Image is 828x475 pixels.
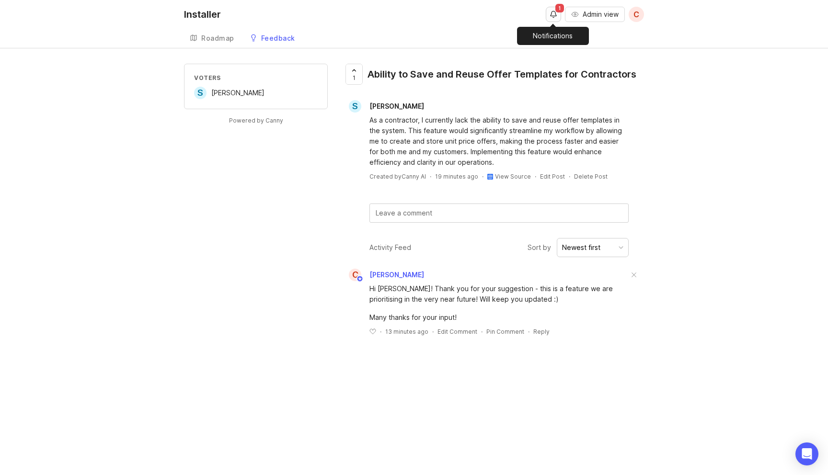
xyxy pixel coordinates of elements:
[369,271,424,279] span: [PERSON_NAME]
[528,242,551,253] span: Sort by
[385,328,428,336] span: 13 minutes ago
[194,87,264,99] a: S[PERSON_NAME]
[349,100,361,113] div: S
[228,115,285,126] a: Powered by Canny
[533,328,550,336] div: Reply
[487,174,493,180] img: intercom
[555,4,564,12] span: 1
[343,269,424,281] a: C[PERSON_NAME]
[437,328,477,336] div: Edit Comment
[353,74,356,82] span: 1
[629,7,644,22] button: C
[435,172,478,181] a: 19 minutes ago
[201,35,234,42] div: Roadmap
[368,68,636,81] div: Ability to Save and Reuse Offer Templates for Contractors
[369,115,629,168] div: As a contractor, I currently lack the ability to save and reuse offer templates in the system. Th...
[482,172,483,181] div: ·
[562,242,600,253] div: Newest first
[194,74,318,82] div: Voters
[369,102,424,110] span: [PERSON_NAME]
[495,173,531,180] a: View Source
[528,328,529,336] div: ·
[369,172,426,181] div: Created by Canny AI
[795,442,818,465] div: Open Intercom Messenger
[194,87,207,99] div: S
[486,328,524,336] div: Pin Comment
[583,10,619,19] span: Admin view
[369,242,411,253] div: Activity Feed
[565,7,625,22] button: Admin view
[369,312,629,323] div: Many thanks for your input!
[380,328,381,336] div: ·
[349,269,361,281] div: C
[184,29,240,48] a: Roadmap
[244,29,301,48] a: Feedback
[430,172,431,181] div: ·
[184,10,221,19] div: Installer
[261,35,295,42] div: Feedback
[574,172,608,181] div: Delete Post
[481,328,483,336] div: ·
[345,64,363,85] button: 1
[343,100,432,113] a: S[PERSON_NAME]
[633,9,639,20] span: C
[369,283,629,305] div: Hi [PERSON_NAME]! Thank you for your suggestion - this is a feature we are prioritising in the ve...
[546,7,561,22] button: Notifications
[535,172,536,181] div: ·
[356,275,364,283] img: member badge
[569,172,570,181] div: ·
[211,89,264,97] span: [PERSON_NAME]
[432,328,434,336] div: ·
[540,172,565,181] div: Edit Post
[517,27,589,45] div: Notifications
